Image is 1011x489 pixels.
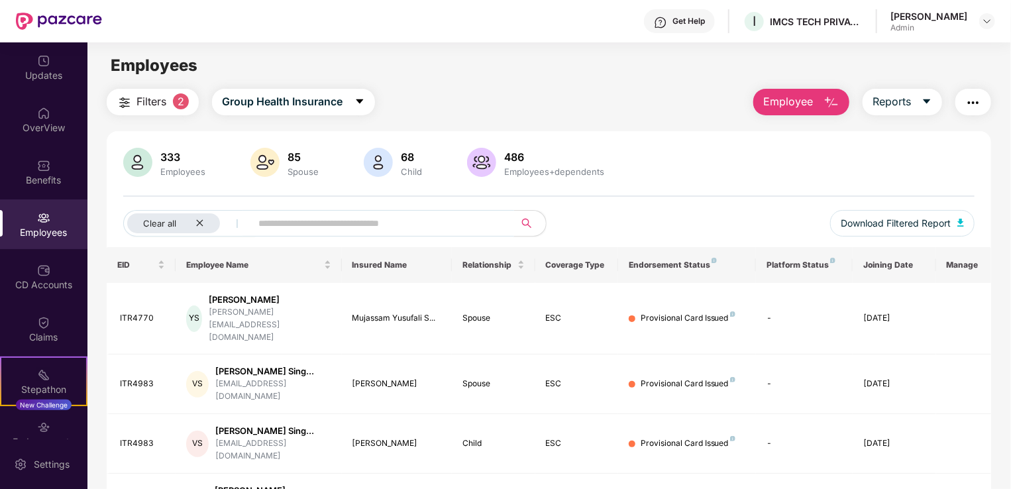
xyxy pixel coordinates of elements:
[16,400,72,410] div: New Challenge
[186,260,321,270] span: Employee Name
[629,260,746,270] div: Endorsement Status
[117,95,133,111] img: svg+xml;base64,PHN2ZyB4bWxucz0iaHR0cDovL3d3dy53My5vcmcvMjAwMC9zdmciIHdpZHRoPSIyNCIgaGVpZ2h0PSIyNC...
[215,437,331,462] div: [EMAIL_ADDRESS][DOMAIN_NAME]
[37,421,50,434] img: svg+xml;base64,PHN2ZyBpZD0iRW5kb3JzZW1lbnRzIiB4bWxucz0iaHR0cDovL3d3dy53My5vcmcvMjAwMC9zdmciIHdpZH...
[654,16,667,29] img: svg+xml;base64,PHN2ZyBpZD0iSGVscC0zMngzMiIgeG1sbnM9Imh0dHA6Ly93d3cudzMub3JnLzIwMDAvc3ZnIiB3aWR0aD...
[535,247,618,283] th: Coverage Type
[352,312,442,325] div: Mujassam Yusufali S...
[462,437,524,450] div: Child
[467,148,496,177] img: svg+xml;base64,PHN2ZyB4bWxucz0iaHR0cDovL3d3dy53My5vcmcvMjAwMC9zdmciIHhtbG5zOnhsaW5rPSJodHRwOi8vd3...
[641,437,735,450] div: Provisional Card Issued
[158,166,208,177] div: Employees
[756,354,853,414] td: -
[863,378,925,390] div: [DATE]
[513,210,547,237] button: search
[352,437,442,450] div: [PERSON_NAME]
[209,306,331,344] div: [PERSON_NAME][EMAIL_ADDRESS][DOMAIN_NAME]
[824,95,839,111] img: svg+xml;base64,PHN2ZyB4bWxucz0iaHR0cDovL3d3dy53My5vcmcvMjAwMC9zdmciIHhtbG5zOnhsaW5rPSJodHRwOi8vd3...
[176,247,341,283] th: Employee Name
[37,368,50,382] img: svg+xml;base64,PHN2ZyB4bWxucz0iaHR0cDovL3d3dy53My5vcmcvMjAwMC9zdmciIHdpZHRoPSIyMSIgaGVpZ2h0PSIyMC...
[117,260,155,270] span: EID
[753,13,756,29] span: I
[936,247,991,283] th: Manage
[767,260,842,270] div: Platform Status
[730,377,735,382] img: svg+xml;base64,PHN2ZyB4bWxucz0iaHR0cDovL3d3dy53My5vcmcvMjAwMC9zdmciIHdpZHRoPSI4IiBoZWlnaHQ9IjgiIH...
[285,150,321,164] div: 85
[863,89,942,115] button: Reportscaret-down
[37,316,50,329] img: svg+xml;base64,PHN2ZyBpZD0iQ2xhaW0iIHhtbG5zPSJodHRwOi8vd3d3LnczLm9yZy8yMDAwL3N2ZyIgd2lkdGg9IjIwIi...
[120,312,165,325] div: ITR4770
[364,148,393,177] img: svg+xml;base64,PHN2ZyB4bWxucz0iaHR0cDovL3d3dy53My5vcmcvMjAwMC9zdmciIHhtbG5zOnhsaW5rPSJodHRwOi8vd3...
[462,260,514,270] span: Relationship
[462,378,524,390] div: Spouse
[123,148,152,177] img: svg+xml;base64,PHN2ZyB4bWxucz0iaHR0cDovL3d3dy53My5vcmcvMjAwMC9zdmciIHhtbG5zOnhsaW5rPSJodHRwOi8vd3...
[830,210,975,237] button: Download Filtered Report
[712,258,717,263] img: svg+xml;base64,PHN2ZyB4bWxucz0iaHR0cDovL3d3dy53My5vcmcvMjAwMC9zdmciIHdpZHRoPSI4IiBoZWlnaHQ9IjgiIH...
[215,378,331,403] div: [EMAIL_ADDRESS][DOMAIN_NAME]
[753,89,849,115] button: Employee
[352,378,442,390] div: [PERSON_NAME]
[215,425,331,437] div: [PERSON_NAME] Sing...
[107,247,176,283] th: EID
[841,216,951,231] span: Download Filtered Report
[285,166,321,177] div: Spouse
[641,312,735,325] div: Provisional Card Issued
[965,95,981,111] img: svg+xml;base64,PHN2ZyB4bWxucz0iaHR0cDovL3d3dy53My5vcmcvMjAwMC9zdmciIHdpZHRoPSIyNCIgaGVpZ2h0PSIyNC...
[195,219,204,227] span: close
[502,150,607,164] div: 486
[546,437,608,450] div: ESC
[37,107,50,120] img: svg+xml;base64,PHN2ZyBpZD0iSG9tZSIgeG1sbnM9Imh0dHA6Ly93d3cudzMub3JnLzIwMDAvc3ZnIiB3aWR0aD0iMjAiIG...
[143,218,176,229] span: Clear all
[222,93,343,110] span: Group Health Insurance
[890,23,967,33] div: Admin
[462,312,524,325] div: Spouse
[120,378,165,390] div: ITR4983
[730,436,735,441] img: svg+xml;base64,PHN2ZyB4bWxucz0iaHR0cDovL3d3dy53My5vcmcvMjAwMC9zdmciIHdpZHRoPSI4IiBoZWlnaHQ9IjgiIH...
[398,150,425,164] div: 68
[398,166,425,177] div: Child
[830,258,835,263] img: svg+xml;base64,PHN2ZyB4bWxucz0iaHR0cDovL3d3dy53My5vcmcvMjAwMC9zdmciIHdpZHRoPSI4IiBoZWlnaHQ9IjgiIH...
[14,458,27,471] img: svg+xml;base64,PHN2ZyBpZD0iU2V0dGluZy0yMHgyMCIgeG1sbnM9Imh0dHA6Ly93d3cudzMub3JnLzIwMDAvc3ZnIiB3aW...
[173,93,189,109] span: 2
[770,15,863,28] div: IMCS TECH PRIVATE LIMITED
[452,247,535,283] th: Relationship
[756,414,853,474] td: -
[107,89,199,115] button: Filters2
[30,458,74,471] div: Settings
[513,218,539,229] span: search
[158,150,208,164] div: 333
[641,378,735,390] div: Provisional Card Issued
[873,93,911,110] span: Reports
[136,93,166,110] span: Filters
[756,283,853,355] td: -
[957,219,964,227] img: svg+xml;base64,PHN2ZyB4bWxucz0iaHR0cDovL3d3dy53My5vcmcvMjAwMC9zdmciIHhtbG5zOnhsaW5rPSJodHRwOi8vd3...
[186,431,209,457] div: VS
[546,312,608,325] div: ESC
[890,10,967,23] div: [PERSON_NAME]
[215,365,331,378] div: [PERSON_NAME] Sing...
[672,16,705,27] div: Get Help
[922,96,932,108] span: caret-down
[853,247,935,283] th: Joining Date
[186,371,209,398] div: VS
[250,148,280,177] img: svg+xml;base64,PHN2ZyB4bWxucz0iaHR0cDovL3d3dy53My5vcmcvMjAwMC9zdmciIHhtbG5zOnhsaW5rPSJodHRwOi8vd3...
[37,211,50,225] img: svg+xml;base64,PHN2ZyBpZD0iRW1wbG95ZWVzIiB4bWxucz0iaHR0cDovL3d3dy53My5vcmcvMjAwMC9zdmciIHdpZHRoPS...
[502,166,607,177] div: Employees+dependents
[209,294,331,306] div: [PERSON_NAME]
[186,305,202,332] div: YS
[212,89,375,115] button: Group Health Insurancecaret-down
[730,311,735,317] img: svg+xml;base64,PHN2ZyB4bWxucz0iaHR0cDovL3d3dy53My5vcmcvMjAwMC9zdmciIHdpZHRoPSI4IiBoZWlnaHQ9IjgiIH...
[863,437,925,450] div: [DATE]
[111,56,197,75] span: Employees
[37,264,50,277] img: svg+xml;base64,PHN2ZyBpZD0iQ0RfQWNjb3VudHMiIGRhdGEtbmFtZT0iQ0QgQWNjb3VudHMiIHhtbG5zPSJodHRwOi8vd3...
[982,16,992,27] img: svg+xml;base64,PHN2ZyBpZD0iRHJvcGRvd24tMzJ4MzIiIHhtbG5zPSJodHRwOi8vd3d3LnczLm9yZy8yMDAwL3N2ZyIgd2...
[123,210,256,237] button: Clear allclose
[863,312,925,325] div: [DATE]
[1,383,86,396] div: Stepathon
[120,437,165,450] div: ITR4983
[763,93,813,110] span: Employee
[354,96,365,108] span: caret-down
[37,54,50,68] img: svg+xml;base64,PHN2ZyBpZD0iVXBkYXRlZCIgeG1sbnM9Imh0dHA6Ly93d3cudzMub3JnLzIwMDAvc3ZnIiB3aWR0aD0iMj...
[37,159,50,172] img: svg+xml;base64,PHN2ZyBpZD0iQmVuZWZpdHMiIHhtbG5zPSJodHRwOi8vd3d3LnczLm9yZy8yMDAwL3N2ZyIgd2lkdGg9Ij...
[546,378,608,390] div: ESC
